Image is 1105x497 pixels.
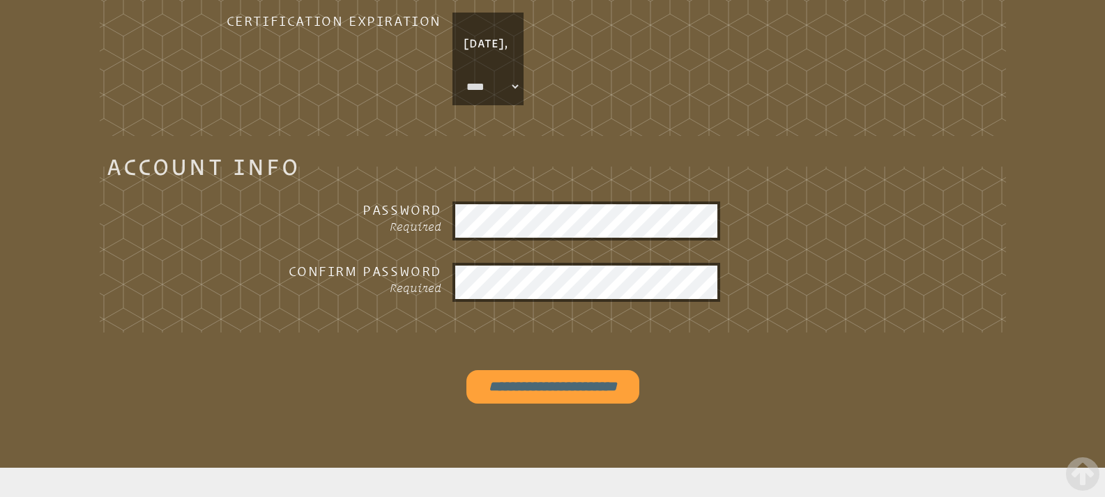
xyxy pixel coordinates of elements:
h3: Confirm Password [218,263,441,280]
legend: Account Info [107,158,300,175]
h3: Password [218,201,441,218]
h3: Certification Expiration [218,13,441,29]
p: [DATE], [455,26,521,60]
p: Required [218,218,441,235]
p: Required [218,280,441,296]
